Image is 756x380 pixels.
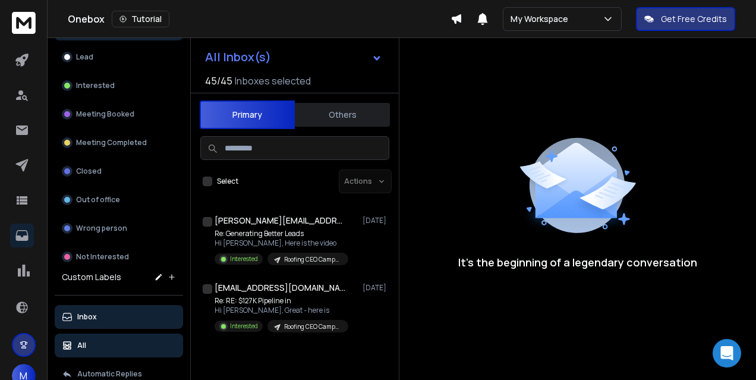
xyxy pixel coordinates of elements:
p: Interested [230,322,258,331]
button: Not Interested [55,245,183,269]
p: Closed [76,167,102,176]
p: My Workspace [511,13,573,25]
button: Wrong person [55,216,183,240]
p: Hi [PERSON_NAME], Great - here is [215,306,348,315]
div: Onebox [68,11,451,27]
p: [DATE] [363,283,389,293]
button: Closed [55,159,183,183]
button: Get Free Credits [636,7,735,31]
button: Primary [200,101,295,129]
p: Interested [76,81,115,90]
label: Select [217,177,238,186]
p: All [77,341,86,350]
p: Interested [230,255,258,263]
p: Wrong person [76,224,127,233]
p: Meeting Booked [76,109,134,119]
h1: All Inbox(s) [205,51,271,63]
button: Tutorial [112,11,169,27]
button: Inbox [55,305,183,329]
p: Roofing CEO Campaign - Better List [284,322,341,331]
h1: [EMAIL_ADDRESS][DOMAIN_NAME] [215,282,345,294]
button: All Inbox(s) [196,45,392,69]
span: 45 / 45 [205,74,232,88]
p: Not Interested [76,252,129,262]
p: [DATE] [363,216,389,225]
h3: Inboxes selected [235,74,311,88]
button: Lead [55,45,183,69]
button: Meeting Booked [55,102,183,126]
button: Out of office [55,188,183,212]
h3: Custom Labels [62,271,121,283]
p: Roofing CEO Campaign - Better List [284,255,341,264]
p: Hi [PERSON_NAME], Here is the video [215,238,348,248]
p: Inbox [77,312,97,322]
p: Get Free Credits [661,13,727,25]
p: Out of office [76,195,120,205]
p: Lead [76,52,93,62]
button: Others [295,102,390,128]
p: Re: Generating Better Leads [215,229,348,238]
p: It’s the beginning of a legendary conversation [458,254,697,271]
p: Automatic Replies [77,369,142,379]
div: Open Intercom Messenger [713,339,741,368]
button: Interested [55,74,183,98]
button: Meeting Completed [55,131,183,155]
button: All [55,334,183,357]
p: Re: RE: $127K Pipeline in [215,296,348,306]
h1: [PERSON_NAME][EMAIL_ADDRESS][DOMAIN_NAME] [215,215,345,227]
p: Meeting Completed [76,138,147,147]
